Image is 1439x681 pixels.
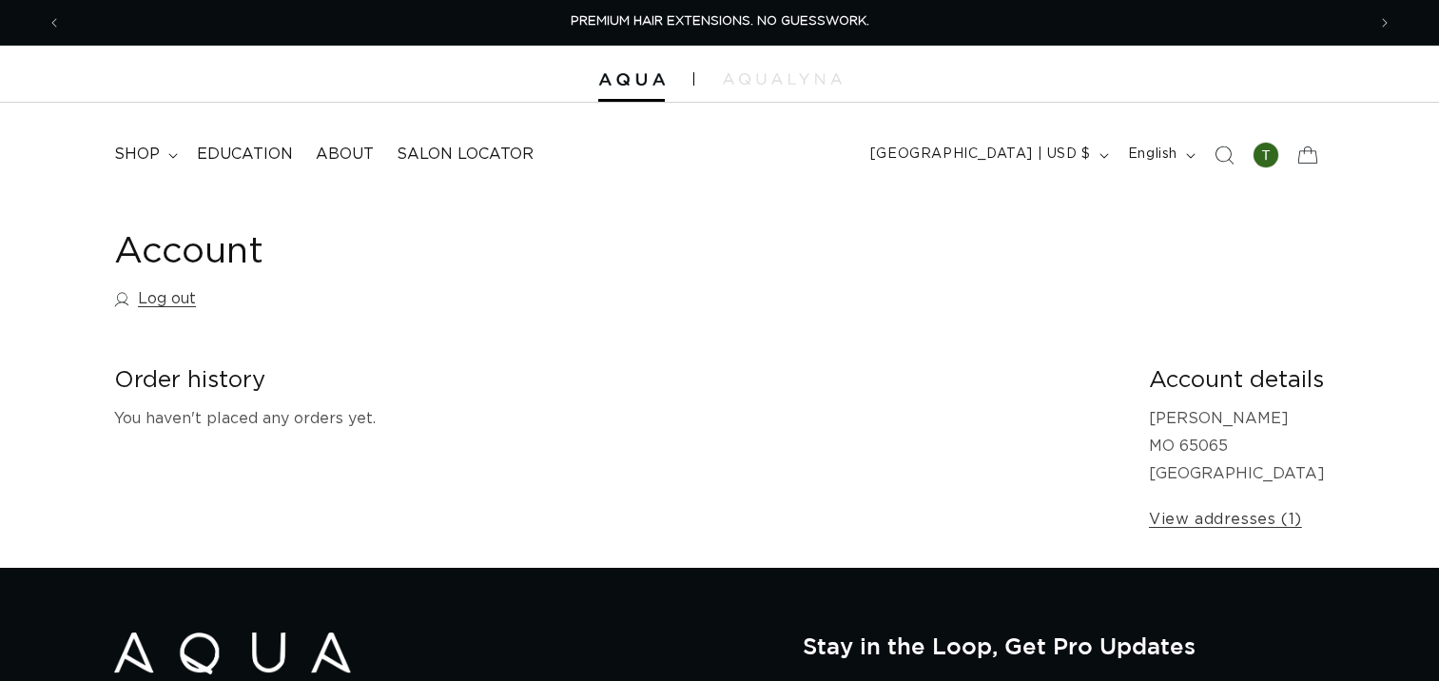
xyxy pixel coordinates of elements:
button: English [1117,137,1203,173]
a: Education [185,133,304,176]
h1: Account [114,229,1325,276]
h2: Account details [1149,366,1325,396]
summary: Search [1203,134,1245,176]
span: About [316,145,374,165]
p: [PERSON_NAME] MO 65065 [GEOGRAPHIC_DATA] [1149,405,1325,487]
summary: shop [103,133,185,176]
span: [GEOGRAPHIC_DATA] | USD $ [870,145,1091,165]
a: About [304,133,385,176]
p: You haven't placed any orders yet. [114,405,1118,433]
h2: Order history [114,366,1118,396]
button: [GEOGRAPHIC_DATA] | USD $ [859,137,1117,173]
span: PREMIUM HAIR EXTENSIONS. NO GUESSWORK. [571,15,869,28]
img: aqualyna.com [723,73,842,85]
button: Previous announcement [33,5,75,41]
span: shop [114,145,160,165]
a: View addresses (1) [1149,506,1302,534]
button: Next announcement [1364,5,1406,41]
img: Aqua Hair Extensions [598,73,665,87]
a: Salon Locator [385,133,545,176]
span: Salon Locator [397,145,534,165]
h2: Stay in the Loop, Get Pro Updates [803,632,1325,659]
span: Education [197,145,293,165]
a: Log out [114,285,196,313]
span: English [1128,145,1177,165]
